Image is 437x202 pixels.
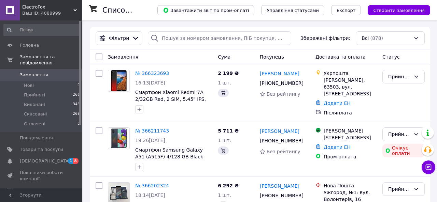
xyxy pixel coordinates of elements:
[324,109,377,116] div: Післяплата
[260,54,284,60] span: Покупець
[218,54,230,60] span: Cума
[20,188,38,194] span: Відгуки
[157,5,254,15] button: Завантажити звіт по пром-оплаті
[102,6,172,14] h1: Список замовлень
[388,73,411,80] div: Прийнято
[218,128,239,134] span: 5 711 ₴
[24,92,45,98] span: Прийняті
[218,138,231,143] span: 1 шт.
[73,102,80,108] span: 343
[135,80,165,86] span: 16:13[DATE]
[324,100,351,106] a: Додати ЕН
[135,147,203,173] a: Смартфон Samsung Galaxy A51 (A515F) 4/128 GB Black 2SIM 6.5" 2400x1080 4000 mAh
[163,7,249,13] span: Завантажити звіт по пром-оплаті
[267,91,300,97] span: Без рейтингу
[368,5,430,15] button: Створити замовлення
[260,128,299,135] a: [PERSON_NAME]
[148,31,291,45] input: Пошук за номером замовлення, ПІБ покупця, номером телефону, Email, номером накладної
[324,70,377,77] div: Укрпошта
[108,54,138,60] span: Замовлення
[315,54,366,60] span: Доставка та оплата
[77,82,80,89] span: 0
[73,158,79,164] span: 8
[267,8,319,13] span: Управління статусами
[260,183,299,189] a: [PERSON_NAME]
[218,192,231,198] span: 1 шт.
[24,111,47,117] span: Скасовані
[108,127,130,149] a: Фото товару
[258,136,305,145] div: [PHONE_NUMBER]
[20,54,82,66] span: Замовлення та повідомлення
[324,153,377,160] div: Пром-оплата
[324,144,351,150] a: Додати ЕН
[218,183,239,188] span: 6 292 ₴
[135,90,208,115] a: Смартфон Xiaomi Redmi 7A 2/32GB Red, 2 SIM, 5.45" IPS, 13 Мп, Snapdragon 439, 4000 mAh
[218,80,231,86] span: 1 шт.
[20,135,53,141] span: Повідомлення
[300,35,350,42] span: Збережені фільтри:
[20,158,70,164] span: [DEMOGRAPHIC_DATA]
[361,7,430,13] a: Створити замовлення
[267,149,300,154] span: Без рейтингу
[20,170,63,182] span: Показники роботи компанії
[135,71,169,76] a: № 366323693
[135,138,165,143] span: 19:26[DATE]
[109,35,129,42] span: Фільтри
[135,183,169,188] a: № 366202324
[20,146,63,153] span: Товари та послуги
[388,185,411,193] div: Прийнято
[388,130,411,138] div: Прийнято
[22,10,82,16] div: Ваш ID: 4088999
[108,70,130,92] a: Фото товару
[362,35,369,42] span: Всі
[324,134,377,141] div: [STREET_ADDRESS]
[24,102,45,108] span: Виконані
[218,71,239,76] span: 2 199 ₴
[111,70,127,91] img: Фото товару
[260,70,299,77] a: [PERSON_NAME]
[422,160,435,174] button: Чат з покупцем
[20,42,39,48] span: Головна
[73,92,80,98] span: 266
[331,5,361,15] button: Експорт
[258,191,305,200] div: [PHONE_NUMBER]
[135,192,165,198] span: 18:14[DATE]
[77,121,80,127] span: 0
[382,54,400,60] span: Статус
[258,78,305,88] div: [PHONE_NUMBER]
[324,127,377,134] div: [PERSON_NAME]
[22,4,73,10] span: ElectroFox
[68,158,73,164] span: 1
[24,121,45,127] span: Оплачені
[324,77,377,97] div: [PERSON_NAME], 63503, вул. [STREET_ADDRESS]
[373,8,425,13] span: Створити замовлення
[3,24,81,36] input: Пошук
[24,82,34,89] span: Нові
[20,72,48,78] span: Замовлення
[337,8,356,13] span: Експорт
[135,128,169,134] a: № 366211743
[370,35,383,41] span: (878)
[324,182,377,189] div: Нова Пошта
[382,144,425,157] div: Очікує оплати
[73,111,80,117] span: 269
[261,5,324,15] button: Управління статусами
[110,128,127,149] img: Фото товару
